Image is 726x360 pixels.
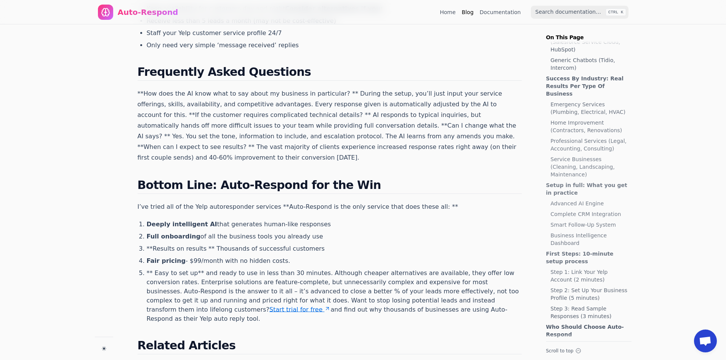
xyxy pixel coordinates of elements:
li: Only need very simple ‘message received’ replies [147,41,522,50]
input: Search documentation… [531,6,628,19]
a: Success By Industry: Real Results Per Type Of Business [546,75,628,98]
p: **How does the AI know what to say about my business in particular? ** During the setup, you’ll j... [138,88,522,163]
button: Scroll to top [546,348,631,354]
a: Home [440,8,455,16]
li: **Results on results ** Thousands of successful customers [147,244,522,253]
a: Emergency Services (Plumbing, Electrical, HVAC) [551,101,628,116]
a: Home Improvement (Contractors, Renovations) [551,119,628,134]
li: that generates human-like responses [147,220,522,229]
a: Step 1: Link Your Yelp Account (2 minutes) [551,268,628,283]
div: Auto-Respond [118,7,178,18]
li: Staff your Yelp customer service profile 24/7 [147,29,522,38]
a: Service Businesses (Cleaning, Landscaping, Maintenance) [551,155,628,178]
a: Business Intelligence Dashboard [551,232,628,247]
strong: Full onboarding [147,233,200,240]
a: Professional Services (Legal, Accounting, Consulting) [551,137,628,152]
a: Open chat [694,330,717,352]
h2: Frequently Asked Questions [138,65,522,81]
strong: Fair pricing [147,257,186,264]
a: Business Systems (Salesforce Service Cloud, HubSpot) [551,30,628,53]
p: On This Page [540,24,638,41]
button: Change theme [99,343,109,354]
a: Who Should Choose Auto-Respond [546,323,628,338]
a: Step 3: Read Sample Responses (3 minutes) [551,305,628,320]
strong: Deeply intelligent AI [147,221,217,228]
h2: Related Articles [138,339,522,354]
a: Setup in full: What you get in practice [546,181,628,197]
li: ** Easy to set up** and ready to use in less than 30 minutes. Although cheaper alternatives are a... [147,269,522,323]
a: Step 2: Set Up Your Business Profile (5 minutes) [551,286,628,302]
p: I’ve tried all of the Yelp autoresponder services **Auto-Respond is the only service that does th... [138,202,522,212]
a: Start trial for free [269,306,331,313]
a: Home page [98,5,178,20]
a: First Steps: 10-minute setup process [546,250,628,265]
a: Blog [462,8,474,16]
a: Complete CRM Integration [551,210,628,218]
a: Generic Chatbots (Tidio, Intercom) [551,56,628,72]
a: Documentation [480,8,521,16]
a: Smart Follow-Up System [551,221,628,229]
h2: Bottom Line: Auto-Respond for the Win [138,178,522,194]
li: - $99/month with no hidden costs. [147,256,522,266]
li: of all the business tools you already use [147,232,522,241]
a: Advanced AI Engine [551,200,628,207]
